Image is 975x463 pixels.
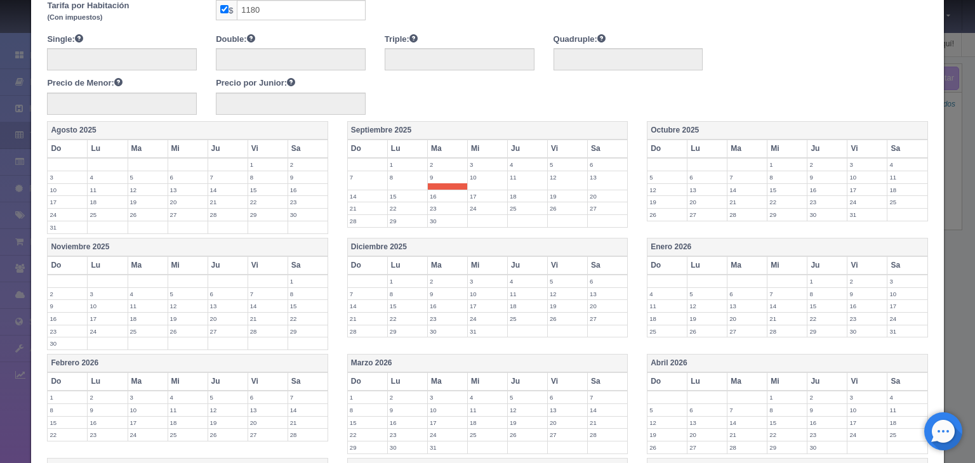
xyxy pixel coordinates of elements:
[687,417,727,429] label: 13
[588,159,627,171] label: 6
[388,325,427,337] label: 29
[428,391,467,403] label: 3
[388,215,427,227] label: 29
[48,209,87,221] label: 24
[554,33,606,46] label: Quadruple:
[468,202,507,214] label: 24
[208,417,248,429] label: 19
[588,202,627,214] label: 27
[687,300,727,312] label: 12
[427,140,467,158] th: Ma
[727,325,767,337] label: 27
[468,159,507,171] label: 3
[348,202,387,214] label: 21
[588,391,627,403] label: 7
[687,325,727,337] label: 26
[508,429,547,441] label: 26
[767,325,807,337] label: 28
[48,337,87,349] label: 30
[208,313,248,325] label: 20
[647,313,687,325] label: 18
[548,391,587,403] label: 6
[48,313,87,325] label: 16
[48,391,87,403] label: 1
[88,196,127,208] label: 18
[288,140,328,158] th: Sa
[847,429,887,441] label: 24
[468,429,507,441] label: 25
[647,404,687,416] label: 5
[468,325,507,337] label: 31
[288,288,328,300] label: 8
[428,404,467,416] label: 10
[428,441,467,453] label: 31
[508,171,547,183] label: 11
[887,196,927,208] label: 25
[248,300,288,312] label: 14
[887,275,927,287] label: 3
[807,288,847,300] label: 8
[647,184,687,196] label: 12
[348,215,387,227] label: 28
[428,215,467,227] label: 30
[88,300,127,312] label: 10
[767,171,807,183] label: 8
[727,441,767,453] label: 28
[887,159,927,171] label: 4
[647,300,687,312] label: 11
[288,313,328,325] label: 22
[647,140,687,158] th: Do
[208,140,248,158] th: Ju
[588,313,627,325] label: 27
[168,171,208,183] label: 6
[348,417,387,429] label: 15
[887,288,927,300] label: 10
[128,313,168,325] label: 18
[88,325,127,337] label: 24
[807,171,847,183] label: 9
[168,404,208,416] label: 11
[727,404,767,416] label: 7
[248,209,288,221] label: 29
[168,325,208,337] label: 26
[767,159,807,171] label: 1
[687,441,727,453] label: 27
[428,190,467,202] label: 16
[767,209,807,221] label: 29
[847,417,887,429] label: 17
[548,159,587,171] label: 5
[807,417,847,429] label: 16
[847,196,887,208] label: 24
[348,171,387,183] label: 7
[128,140,168,158] th: Ma
[548,140,588,158] th: Vi
[48,171,87,183] label: 3
[727,288,767,300] label: 6
[288,171,328,183] label: 9
[48,300,87,312] label: 9
[687,171,727,183] label: 6
[128,404,168,416] label: 10
[348,313,387,325] label: 21
[88,184,127,196] label: 11
[387,140,427,158] th: Lu
[288,184,328,196] label: 16
[767,441,807,453] label: 29
[687,429,727,441] label: 20
[588,404,627,416] label: 14
[428,171,467,183] label: 9
[48,404,87,416] label: 8
[468,171,507,183] label: 10
[467,140,507,158] th: Mi
[385,33,418,46] label: Triple:
[128,288,168,300] label: 4
[887,300,927,312] label: 17
[508,202,547,214] label: 25
[468,404,507,416] label: 11
[248,159,288,171] label: 1
[687,196,727,208] label: 20
[647,209,687,221] label: 26
[388,275,427,287] label: 1
[388,417,427,429] label: 16
[248,325,288,337] label: 28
